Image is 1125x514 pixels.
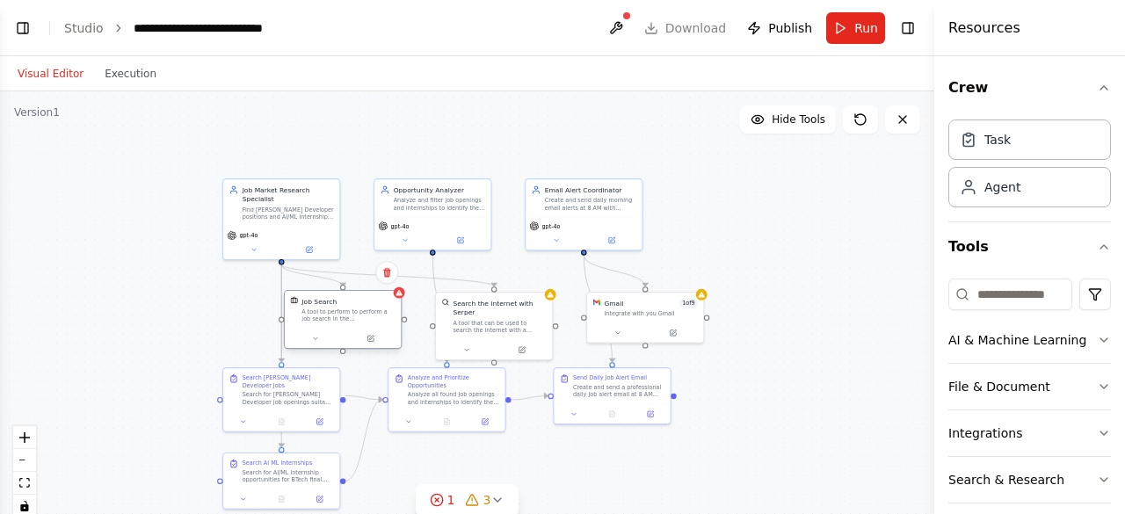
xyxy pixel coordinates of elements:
g: Edge from 6f311064-f8c3-454d-a9dd-6ec7d28ef286 to 31b7ea2e-9c19-4af6-a0c2-41dfc4766a81 [579,256,617,363]
div: Create and send a professional daily job alert email at 8 AM with the curated list of job and [DE... [573,383,664,398]
div: Task [984,131,1011,148]
div: Agent [984,178,1020,196]
div: Search AI ML InternshipsSearch for AI/ML internship opportunities for BTech final year students g... [222,452,340,510]
div: Analyze all found job openings and internships to identify the most relevant and promising opport... [408,391,499,406]
h4: Resources [948,18,1020,39]
button: Hide Tools [740,105,836,134]
button: Open in side panel [468,416,501,427]
button: Open in side panel [344,333,397,344]
div: Job Market Research SpecialistFind [PERSON_NAME] Developer positions and AI/ML internships suitab... [222,178,340,260]
span: gpt-4o [390,222,409,230]
span: 1 [447,491,455,509]
div: GmailGmail1of9Integrate with you Gmail [586,292,704,344]
img: SerplyJobSearchTool [290,296,298,304]
div: Email Alert Coordinator [545,185,636,195]
span: Number of enabled actions [679,299,698,308]
button: No output available [262,494,302,505]
button: Run [826,12,885,44]
div: Analyze and filter job openings and internships to identify the most relevant opportunities for a... [394,197,485,212]
nav: breadcrumb [64,19,315,37]
span: Run [854,19,878,37]
button: No output available [262,416,302,427]
button: Open in side panel [584,235,638,246]
button: No output available [427,416,468,427]
button: Tools [948,222,1111,271]
div: Opportunity AnalyzerAnalyze and filter job openings and internships to identify the most relevant... [374,178,491,250]
g: Edge from 8f2ccea2-abe6-4234-8459-5600d7147729 to 7761971c-5585-4fbb-8b25-c6ca92d0f03c [345,391,382,404]
button: Show left sidebar [11,16,35,40]
g: Edge from 6f311064-f8c3-454d-a9dd-6ec7d28ef286 to 5b11cd90-96fb-4e20-a1be-d39b5c5ef488 [579,256,650,287]
div: A tool to perform to perform a job search in the [GEOGRAPHIC_DATA] with a search_query. [301,308,395,322]
button: Open in side panel [303,494,336,505]
button: Open in side panel [495,344,548,356]
div: Job Search [301,296,337,306]
img: SerperDevTool [441,299,449,307]
div: Search for AI/ML internship opportunities for BTech final year students graduating in [DATE]. Inc... [243,468,334,483]
button: Open in side panel [634,409,666,420]
g: Edge from 7761971c-5585-4fbb-8b25-c6ca92d0f03c to 31b7ea2e-9c19-4af6-a0c2-41dfc4766a81 [512,391,548,404]
button: Publish [740,12,819,44]
div: Opportunity Analyzer [394,185,485,195]
button: Open in side panel [646,327,700,338]
button: Crew [948,63,1111,112]
div: Analyze and Prioritize OpportunitiesAnalyze all found job openings and internships to identify th... [388,367,505,432]
span: Hide Tools [772,112,825,127]
button: Search & Research [948,457,1111,503]
button: AI & Machine Learning [948,317,1111,363]
button: Hide right sidebar [896,16,920,40]
div: Search [PERSON_NAME] Developer Jobs [243,374,334,389]
span: gpt-4o [541,222,560,230]
div: Search for [PERSON_NAME] Developer job openings suitable for new graduates and final year student... [243,391,334,406]
div: Email Alert CoordinatorCreate and send daily morning email alerts at 8 AM with curated job and [D... [525,178,642,250]
div: Version 1 [14,105,60,119]
div: Gmail [604,299,623,308]
div: Send Daily Job Alert EmailCreate and send a professional daily job alert email at 8 AM with the c... [553,367,671,424]
div: Search [PERSON_NAME] Developer JobsSearch for [PERSON_NAME] Developer job openings suitable for n... [222,367,340,432]
div: Find [PERSON_NAME] Developer positions and AI/ML internships suitable for a 2026 graduating BTech... [243,206,334,221]
div: Integrate with you Gmail [604,310,697,318]
button: Delete node [375,261,398,284]
g: Edge from f1244341-5582-436e-9c6a-c0a422868ebf to 7761971c-5585-4fbb-8b25-c6ca92d0f03c [428,253,452,362]
div: SerperDevToolSearch the internet with SerperA tool that can be used to search the internet with a... [435,292,553,360]
span: Publish [768,19,812,37]
div: Send Daily Job Alert Email [573,374,647,382]
button: Open in side panel [282,244,336,256]
div: SerplyJobSearchToolJob SearchA tool to perform to perform a job search in the [GEOGRAPHIC_DATA] w... [284,292,402,351]
div: Crew [948,112,1111,221]
button: Open in side panel [433,235,487,246]
button: Open in side panel [303,416,336,427]
span: 3 [483,491,491,509]
button: Visual Editor [7,63,94,84]
g: Edge from ef1d3676-2be2-4df7-bd96-d2cd86b9e59f to 5c337138-806f-4703-8a61-d4ebe2c653be [277,264,499,286]
div: Search AI ML Internships [243,459,313,467]
div: Search the internet with Serper [453,299,546,318]
button: zoom out [13,449,36,472]
button: fit view [13,472,36,495]
div: Create and send daily morning email alerts at 8 AM with curated job and [DEMOGRAPHIC_DATA] opport... [545,197,636,212]
div: A tool that can be used to search the internet with a search_query. Supports different search typ... [453,319,546,334]
button: zoom in [13,426,36,449]
div: Job Market Research Specialist [243,185,334,205]
button: File & Document [948,364,1111,409]
img: Gmail [593,299,601,307]
button: Execution [94,63,167,84]
a: Studio [64,21,104,35]
button: No output available [592,409,633,420]
g: Edge from 5575bb6c-4a47-4c80-8a72-e779b2fa795c to 7761971c-5585-4fbb-8b25-c6ca92d0f03c [345,395,382,485]
g: Edge from ef1d3676-2be2-4df7-bd96-d2cd86b9e59f to 5575bb6c-4a47-4c80-8a72-e779b2fa795c [277,264,287,447]
span: gpt-4o [239,232,258,240]
button: Integrations [948,410,1111,456]
div: Analyze and Prioritize Opportunities [408,374,499,389]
